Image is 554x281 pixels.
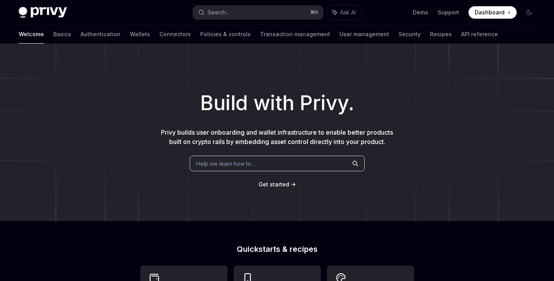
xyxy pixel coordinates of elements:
a: API reference [461,25,498,44]
a: Recipes [430,25,452,44]
a: Get started [259,181,289,188]
a: Welcome [19,25,44,44]
a: Policies & controls [200,25,251,44]
button: Ask AI [327,5,361,19]
a: Wallets [130,25,150,44]
span: Dashboard [475,9,505,16]
a: Support [438,9,459,16]
button: Search...⌘K [193,5,323,19]
button: Toggle dark mode [523,6,535,19]
a: Basics [53,25,71,44]
a: Connectors [159,25,191,44]
a: Authentication [80,25,121,44]
a: Security [398,25,421,44]
div: Search... [208,8,229,17]
img: dark logo [19,7,67,18]
a: Dashboard [468,6,517,19]
a: Transaction management [260,25,330,44]
span: Ask AI [340,9,356,16]
span: Get started [259,181,289,188]
h2: Quickstarts & recipes [140,245,414,253]
span: ⌘ K [310,9,318,16]
a: User management [339,25,389,44]
span: Privy builds user onboarding and wallet infrastructure to enable better products built on crypto ... [161,128,393,146]
h1: Build with Privy. [12,88,542,118]
a: Demo [413,9,428,16]
span: Help me learn how to… [196,160,255,168]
